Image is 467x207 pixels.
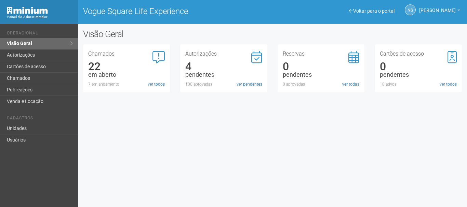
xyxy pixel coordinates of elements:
[88,51,165,57] h3: Chamados
[88,63,165,70] div: 22
[7,31,73,38] li: Operacional
[88,81,165,87] div: 7 em andamento
[283,81,360,87] div: 0 aprovadas
[83,7,267,16] h1: Vogue Square Life Experience
[440,81,457,87] a: ver todos
[380,81,457,87] div: 18 ativos
[342,81,359,87] a: ver todas
[349,8,395,14] a: Voltar para o portal
[419,9,460,14] a: [PERSON_NAME]
[405,4,416,15] a: NS
[283,63,360,70] div: 0
[237,81,262,87] a: ver pendentes
[185,72,262,78] div: pendentes
[380,51,457,57] h3: Cartões de acesso
[380,63,457,70] div: 0
[419,1,456,13] span: Nicolle Silva
[83,29,235,39] h2: Visão Geral
[7,14,73,20] div: Painel do Administrador
[380,72,457,78] div: pendentes
[88,72,165,78] div: em aberto
[283,51,360,57] h3: Reservas
[148,81,165,87] a: ver todos
[185,51,262,57] h3: Autorizações
[283,72,360,78] div: pendentes
[185,63,262,70] div: 4
[7,116,73,123] li: Cadastros
[185,81,262,87] div: 100 aprovadas
[7,7,48,14] img: Minium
